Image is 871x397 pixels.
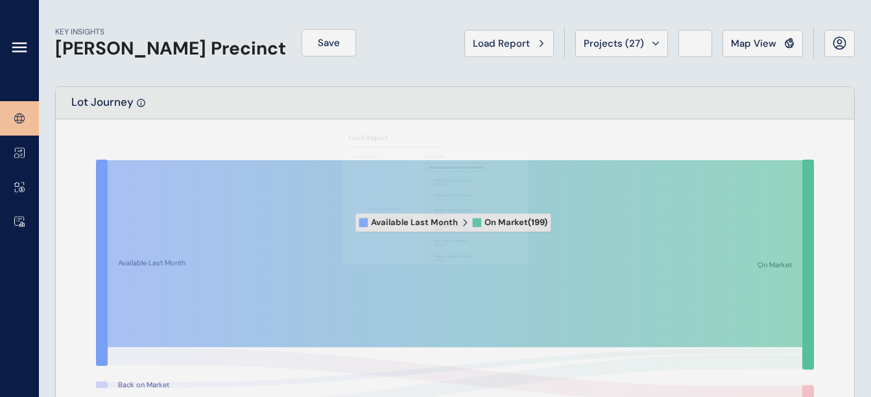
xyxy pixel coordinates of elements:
button: Load Report [464,30,554,57]
p: KEY INSIGHTS [55,27,286,38]
p: Lot Journey [71,95,134,119]
button: Projects (27) [575,30,668,57]
span: Map View [731,37,776,50]
span: Save [318,36,340,49]
span: Load Report [473,37,530,50]
button: Map View [722,30,803,57]
h1: [PERSON_NAME] Precinct [55,38,286,60]
button: Save [302,29,356,56]
span: Projects ( 27 ) [584,37,644,50]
